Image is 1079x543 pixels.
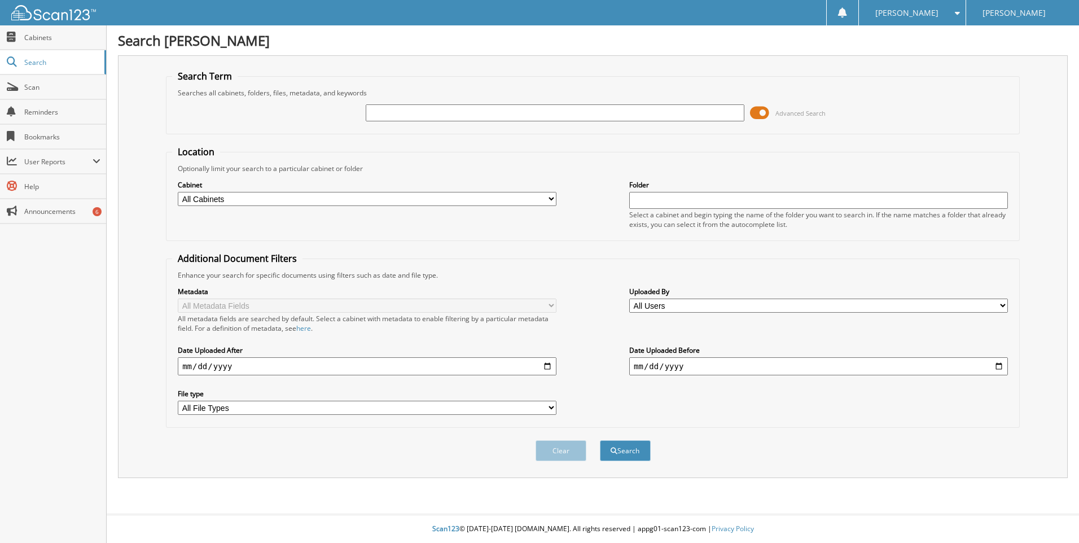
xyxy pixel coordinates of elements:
[107,515,1079,543] div: © [DATE]-[DATE] [DOMAIN_NAME]. All rights reserved | appg01-scan123-com |
[178,357,556,375] input: start
[172,88,1014,98] div: Searches all cabinets, folders, files, metadata, and keywords
[629,180,1008,190] label: Folder
[982,10,1046,16] span: [PERSON_NAME]
[178,314,556,333] div: All metadata fields are searched by default. Select a cabinet with metadata to enable filtering b...
[629,287,1008,296] label: Uploaded By
[178,389,556,399] label: File type
[629,357,1008,375] input: end
[432,524,459,533] span: Scan123
[172,270,1014,280] div: Enhance your search for specific documents using filters such as date and file type.
[172,164,1014,173] div: Optionally limit your search to a particular cabinet or folder
[11,5,96,20] img: scan123-logo-white.svg
[629,210,1008,229] div: Select a cabinet and begin typing the name of the folder you want to search in. If the name match...
[93,207,102,216] div: 6
[24,58,99,67] span: Search
[600,440,651,461] button: Search
[178,287,556,296] label: Metadata
[775,109,826,117] span: Advanced Search
[24,157,93,167] span: User Reports
[875,10,938,16] span: [PERSON_NAME]
[178,345,556,355] label: Date Uploaded After
[172,252,302,265] legend: Additional Document Filters
[24,33,100,42] span: Cabinets
[712,524,754,533] a: Privacy Policy
[24,132,100,142] span: Bookmarks
[536,440,586,461] button: Clear
[24,207,100,216] span: Announcements
[178,180,556,190] label: Cabinet
[24,182,100,191] span: Help
[172,70,238,82] legend: Search Term
[24,82,100,92] span: Scan
[172,146,220,158] legend: Location
[296,323,311,333] a: here
[629,345,1008,355] label: Date Uploaded Before
[118,31,1068,50] h1: Search [PERSON_NAME]
[24,107,100,117] span: Reminders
